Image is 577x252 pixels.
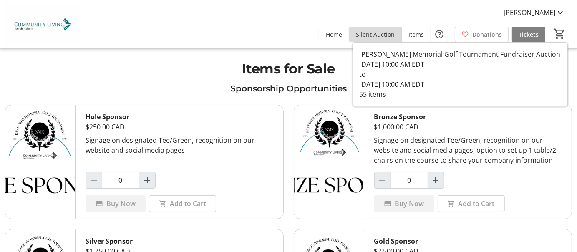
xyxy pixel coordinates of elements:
[360,79,561,89] div: [DATE] 10:00 AM EDT
[139,172,155,188] button: Increment by one
[5,59,572,79] h1: Items for Sale
[86,135,273,155] div: Signage on designated Tee/Green, recognition on our website and social media pages
[455,27,509,42] a: Donations
[5,82,572,95] h3: Sponsorship Opportunities
[374,122,562,132] div: $1,000.00 CAD
[408,30,424,39] span: Items
[86,236,273,246] div: Silver Sponsor
[402,27,431,42] a: Items
[326,30,342,39] span: Home
[374,112,562,122] div: Bronze Sponsor
[360,59,561,69] div: [DATE] 10:00 AM EDT
[497,6,572,19] button: [PERSON_NAME]
[349,27,401,42] a: Silent Auction
[431,26,448,43] button: Help
[5,105,75,219] img: Hole Sponsor
[552,26,567,41] button: Cart
[472,30,502,39] span: Donations
[360,49,561,59] div: [PERSON_NAME] Memorial Golf Tournament Fundraiser Auction
[86,112,273,122] div: Hole Sponsor
[519,30,539,39] span: Tickets
[360,69,561,79] div: to
[319,27,349,42] a: Home
[512,27,545,42] a: Tickets
[294,105,364,219] img: Bronze Sponsor
[102,172,139,189] input: Hole Sponsor Quantity
[374,135,562,165] div: Signage on designated Tee/Green, recognition on our website and social media pages, option to set...
[391,172,428,189] input: Bronze Sponsor Quantity
[86,122,273,132] div: $250.00 CAD
[428,172,444,188] button: Increment by one
[5,3,79,45] img: Community Living North Halton's Logo
[504,8,555,18] span: [PERSON_NAME]
[374,236,562,246] div: Gold Sponsor
[356,30,395,39] span: Silent Auction
[360,89,561,99] div: 55 items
